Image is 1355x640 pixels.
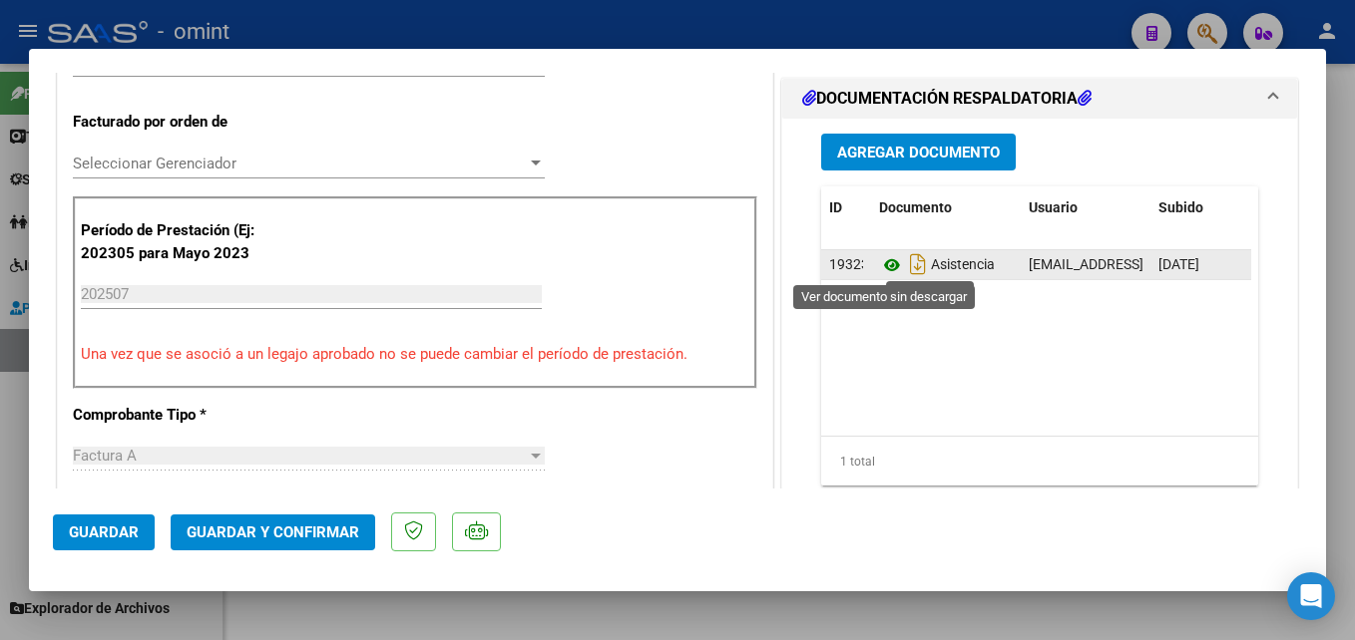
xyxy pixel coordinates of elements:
[829,199,842,215] span: ID
[171,514,375,550] button: Guardar y Confirmar
[1158,256,1199,272] span: [DATE]
[187,523,359,541] span: Guardar y Confirmar
[1250,186,1350,229] datatable-header-cell: Acción
[821,437,1258,486] div: 1 total
[837,144,1000,161] span: Agregar Documento
[829,256,869,272] span: 19323
[1158,199,1203,215] span: Subido
[1021,186,1150,229] datatable-header-cell: Usuario
[53,514,155,550] button: Guardar
[1150,186,1250,229] datatable-header-cell: Subido
[1287,572,1335,620] div: Open Intercom Messenger
[81,219,281,264] p: Período de Prestación (Ej: 202305 para Mayo 2023
[1029,199,1078,215] span: Usuario
[782,119,1297,532] div: DOCUMENTACIÓN RESPALDATORIA
[73,111,278,134] p: Facturado por orden de
[73,404,278,427] p: Comprobante Tipo *
[81,343,749,366] p: Una vez que se asoció a un legajo aprobado no se puede cambiar el período de prestación.
[73,155,527,172] span: Seleccionar Gerenciador
[879,199,952,215] span: Documento
[821,186,871,229] datatable-header-cell: ID
[821,134,1016,170] button: Agregar Documento
[905,248,931,280] i: Descargar documento
[73,447,137,465] span: Factura A
[871,186,1021,229] datatable-header-cell: Documento
[802,87,1092,111] h1: DOCUMENTACIÓN RESPALDATORIA
[69,523,139,541] span: Guardar
[782,79,1297,119] mat-expansion-panel-header: DOCUMENTACIÓN RESPALDATORIA
[879,257,995,273] span: Asistencia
